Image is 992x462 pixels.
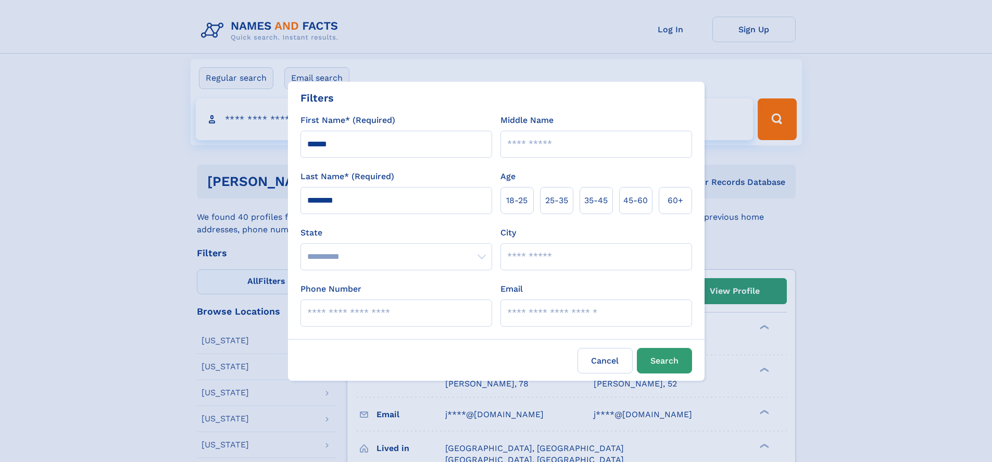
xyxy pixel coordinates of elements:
[500,283,523,295] label: Email
[637,348,692,373] button: Search
[584,194,608,207] span: 35‑45
[300,227,492,239] label: State
[545,194,568,207] span: 25‑35
[300,114,395,127] label: First Name* (Required)
[300,90,334,106] div: Filters
[577,348,633,373] label: Cancel
[668,194,683,207] span: 60+
[506,194,528,207] span: 18‑25
[500,227,516,239] label: City
[500,114,554,127] label: Middle Name
[500,170,516,183] label: Age
[300,283,361,295] label: Phone Number
[300,170,394,183] label: Last Name* (Required)
[623,194,648,207] span: 45‑60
